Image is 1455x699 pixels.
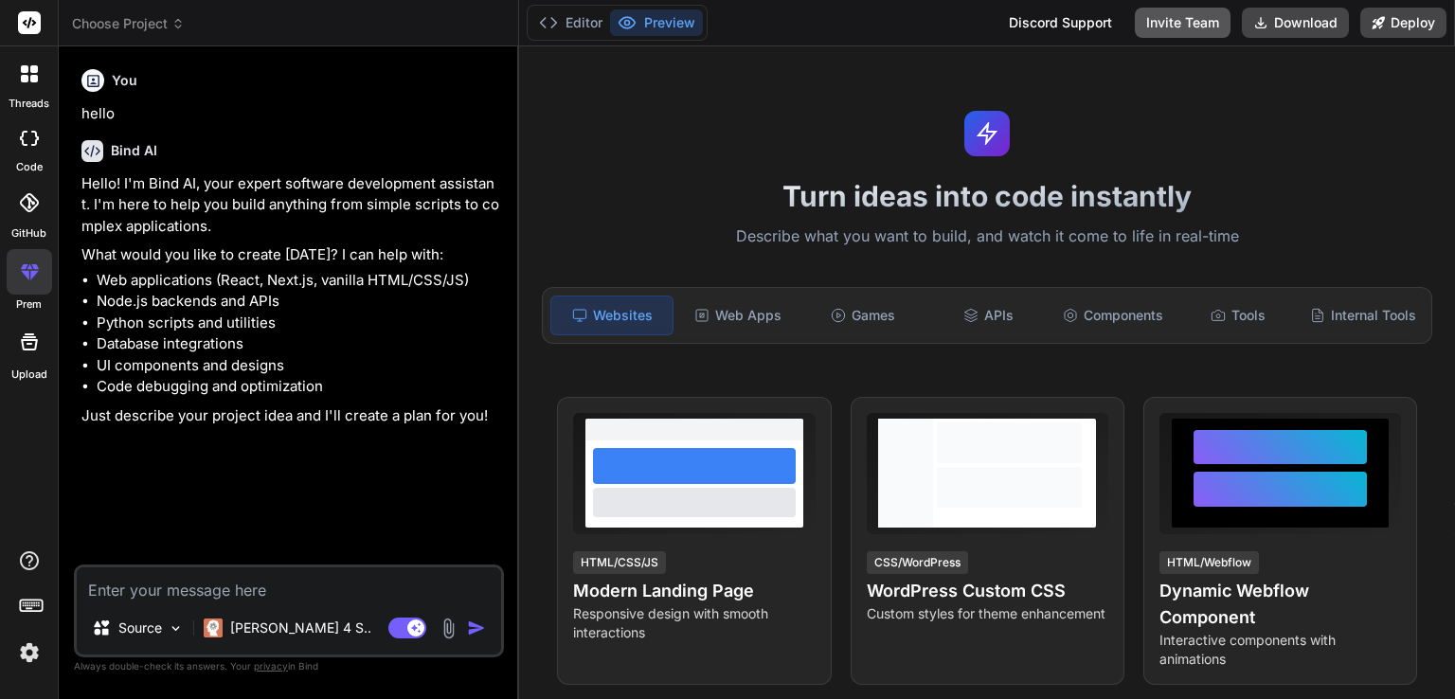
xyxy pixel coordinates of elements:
[97,291,500,313] li: Node.js backends and APIs
[573,578,815,604] h4: Modern Landing Page
[467,618,486,637] img: icon
[1242,8,1349,38] button: Download
[610,9,703,36] button: Preview
[1177,296,1299,335] div: Tools
[1159,578,1401,631] h4: Dynamic Webflow Component
[81,405,500,427] p: Just describe your project idea and I'll create a plan for you!
[1052,296,1174,335] div: Components
[72,14,185,33] span: Choose Project
[573,604,815,642] p: Responsive design with smooth interactions
[81,173,500,238] p: Hello! I'm Bind AI, your expert software development assistant. I'm here to help you build anythi...
[1360,8,1446,38] button: Deploy
[867,578,1108,604] h4: WordPress Custom CSS
[802,296,924,335] div: Games
[550,296,674,335] div: Websites
[97,376,500,398] li: Code debugging and optimization
[438,618,459,639] img: attachment
[997,8,1123,38] div: Discord Support
[118,618,162,637] p: Source
[867,604,1108,623] p: Custom styles for theme enhancement
[81,103,500,125] p: hello
[168,620,184,636] img: Pick Models
[1302,296,1424,335] div: Internal Tools
[11,225,46,242] label: GitHub
[9,96,49,112] label: threads
[1159,631,1401,669] p: Interactive components with animations
[927,296,1049,335] div: APIs
[867,551,968,574] div: CSS/WordPress
[16,296,42,313] label: prem
[530,179,1444,213] h1: Turn ideas into code instantly
[1135,8,1230,38] button: Invite Team
[111,141,157,160] h6: Bind AI
[204,618,223,637] img: Claude 4 Sonnet
[16,159,43,175] label: code
[112,71,137,90] h6: You
[74,657,504,675] p: Always double-check its answers. Your in Bind
[81,244,500,266] p: What would you like to create [DATE]? I can help with:
[531,9,610,36] button: Editor
[1159,551,1259,574] div: HTML/Webflow
[97,270,500,292] li: Web applications (React, Next.js, vanilla HTML/CSS/JS)
[11,367,47,383] label: Upload
[230,618,371,637] p: [PERSON_NAME] 4 S..
[13,636,45,669] img: settings
[530,224,1444,249] p: Describe what you want to build, and watch it come to life in real-time
[97,313,500,334] li: Python scripts and utilities
[573,551,666,574] div: HTML/CSS/JS
[97,333,500,355] li: Database integrations
[677,296,799,335] div: Web Apps
[97,355,500,377] li: UI components and designs
[254,660,288,672] span: privacy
